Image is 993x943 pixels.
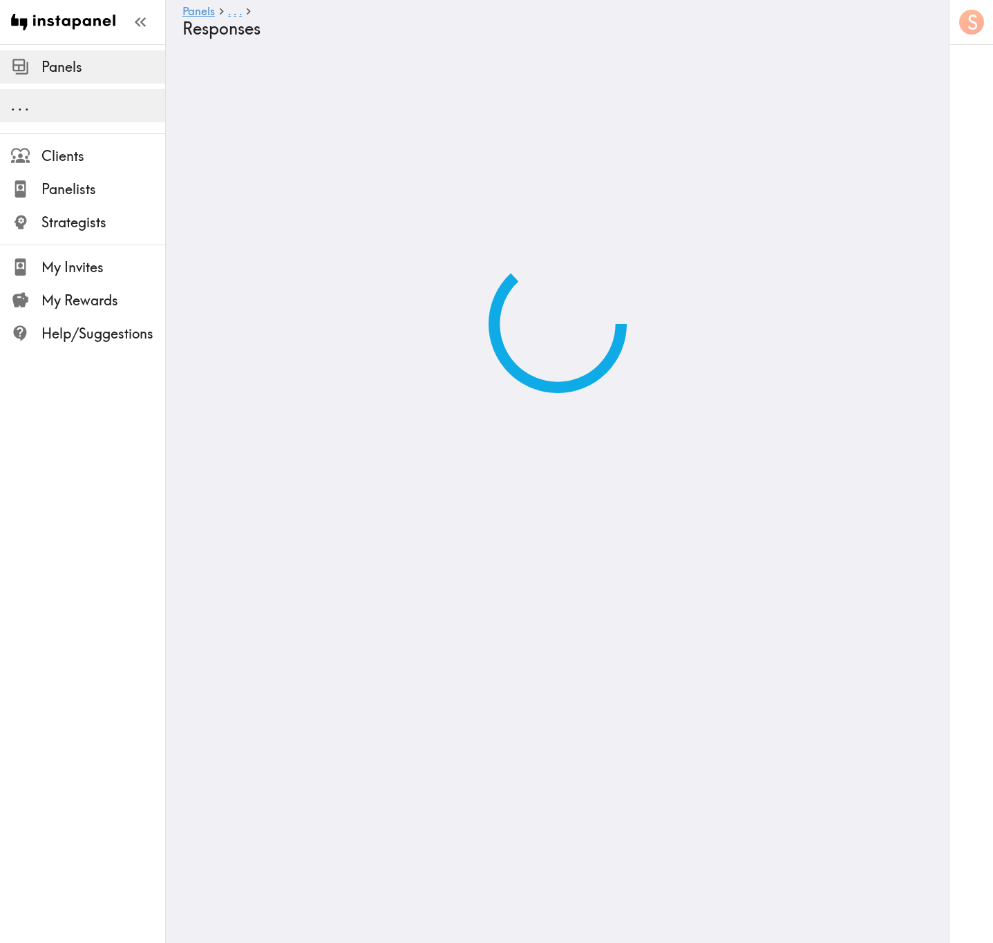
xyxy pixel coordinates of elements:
span: Clients [41,146,165,166]
span: . [234,4,236,18]
a: ... [228,6,242,19]
span: My Rewards [41,291,165,310]
span: . [228,4,231,18]
span: Strategists [41,213,165,232]
span: . [25,97,29,114]
button: S [958,8,985,36]
span: S [967,10,978,35]
span: . [239,4,242,18]
h4: Responses [182,19,921,39]
span: Help/Suggestions [41,324,165,343]
span: My Invites [41,258,165,277]
a: Panels [182,6,215,19]
span: Panels [41,57,165,77]
span: Panelists [41,180,165,199]
span: . [11,97,15,114]
span: . [18,97,22,114]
